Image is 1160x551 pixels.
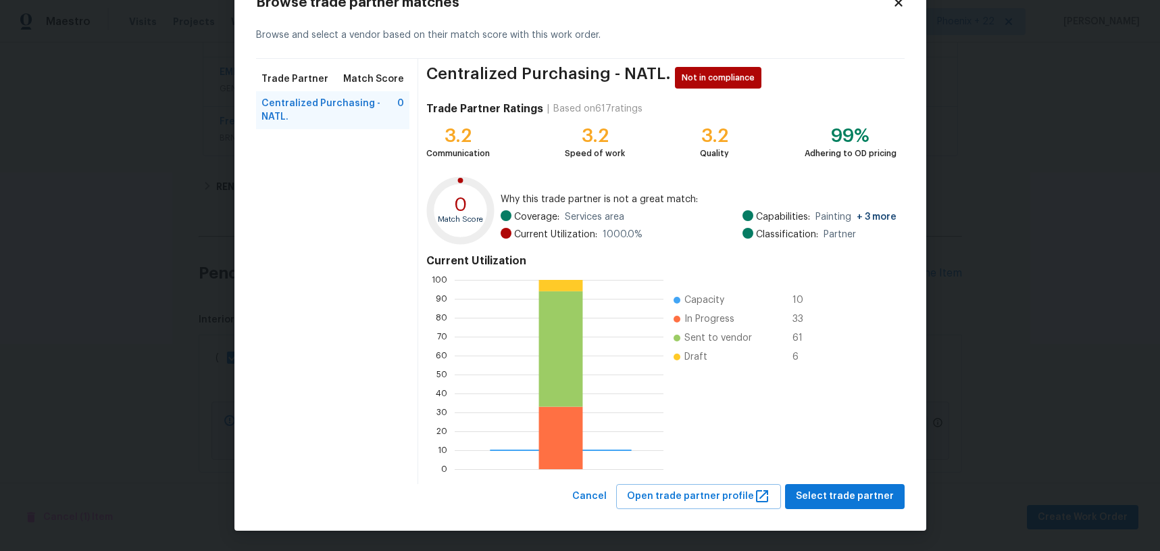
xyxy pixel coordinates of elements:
[454,195,468,214] text: 0
[438,446,448,454] text: 10
[815,210,897,224] span: Painting
[603,228,642,241] span: 1000.0 %
[792,331,814,345] span: 61
[684,350,707,364] span: Draft
[700,129,729,143] div: 3.2
[785,484,905,509] button: Select trade partner
[432,276,448,284] text: 100
[438,333,448,341] text: 70
[824,228,856,241] span: Partner
[426,147,490,160] div: Communication
[792,293,814,307] span: 10
[426,254,896,268] h4: Current Utilization
[514,210,559,224] span: Coverage:
[553,102,642,116] div: Based on 617 ratings
[426,102,543,116] h4: Trade Partner Ratings
[857,212,897,222] span: + 3 more
[543,102,553,116] div: |
[572,488,607,505] span: Cancel
[792,350,814,364] span: 6
[436,314,448,322] text: 80
[565,129,625,143] div: 3.2
[437,370,448,379] text: 50
[437,408,448,416] text: 30
[501,193,897,206] span: Why this trade partner is not a great match:
[514,228,597,241] span: Current Utilization:
[442,465,448,473] text: 0
[682,71,760,85] span: Not in compliance
[756,210,810,224] span: Capabilities:
[261,97,398,124] span: Centralized Purchasing - NATL.
[756,228,818,241] span: Classification:
[796,488,894,505] span: Select trade partner
[616,484,781,509] button: Open trade partner profile
[256,12,905,59] div: Browse and select a vendor based on their match score with this work order.
[567,484,612,509] button: Cancel
[684,312,734,326] span: In Progress
[805,147,897,160] div: Adhering to OD pricing
[684,293,724,307] span: Capacity
[436,295,448,303] text: 90
[805,129,897,143] div: 99%
[627,488,770,505] span: Open trade partner profile
[437,427,448,435] text: 20
[261,72,328,86] span: Trade Partner
[792,312,814,326] span: 33
[426,67,671,89] span: Centralized Purchasing - NATL.
[343,72,404,86] span: Match Score
[436,389,448,398] text: 40
[397,97,404,124] span: 0
[565,210,624,224] span: Services area
[438,216,484,223] text: Match Score
[684,331,752,345] span: Sent to vendor
[565,147,625,160] div: Speed of work
[700,147,729,160] div: Quality
[426,129,490,143] div: 3.2
[436,352,448,360] text: 60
